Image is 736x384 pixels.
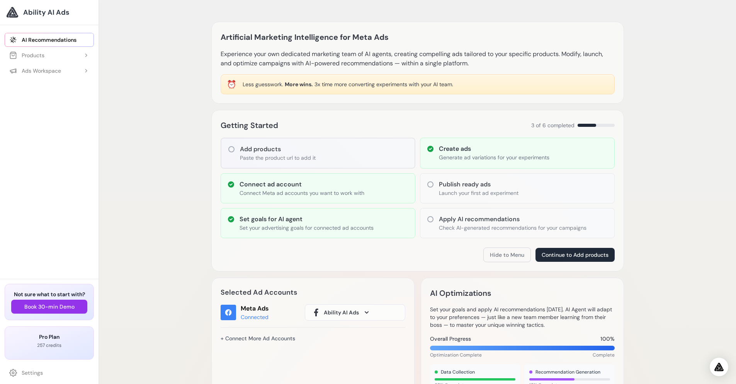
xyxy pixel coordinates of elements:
[5,366,94,380] a: Settings
[221,332,295,345] a: + Connect More Ad Accounts
[5,33,94,47] a: AI Recommendations
[221,31,389,43] h1: Artificial Marketing Intelligence for Meta Ads
[240,180,364,189] h3: Connect ad account
[23,7,69,18] span: Ability AI Ads
[11,290,87,298] h3: Not sure what to start with?
[710,358,728,376] div: Open Intercom Messenger
[441,369,475,375] span: Data Collection
[430,352,482,358] span: Optimization Complete
[9,51,44,59] div: Products
[439,154,549,161] p: Generate ad variations for your experiments
[593,352,615,358] span: Complete
[430,335,471,343] span: Overall Progress
[241,313,269,321] div: Connected
[285,81,313,88] span: More wins.
[531,121,575,129] span: 3 of 6 completed
[240,189,364,197] p: Connect Meta ad accounts you want to work with
[227,79,236,90] div: ⏰
[5,48,94,62] button: Products
[430,287,491,299] h2: AI Optimizations
[221,49,615,68] p: Experience your own dedicated marketing team of AI agents, creating compelling ads tailored to yo...
[240,154,316,162] p: Paste the product url to add it
[221,287,405,298] h2: Selected Ad Accounts
[243,81,283,88] span: Less guesswork.
[305,304,405,321] button: Ability AI Ads
[11,333,87,341] h3: Pro Plan
[439,189,518,197] p: Launch your first ad experiment
[240,215,374,224] h3: Set goals for AI agent
[439,180,518,189] h3: Publish ready ads
[324,309,359,316] span: Ability AI Ads
[439,215,586,224] h3: Apply AI recommendations
[240,145,316,154] h3: Add products
[240,224,374,232] p: Set your advertising goals for connected ad accounts
[600,335,615,343] span: 100%
[9,67,61,75] div: Ads Workspace
[483,247,531,262] button: Hide to Menu
[439,144,549,154] h3: Create ads
[430,305,615,329] p: Set your goals and apply AI recommendations [DATE]. AI Agent will adapt to your preferences — jus...
[535,369,600,375] span: Recommendation Generation
[5,64,94,78] button: Ads Workspace
[535,248,615,262] button: Continue to Add products
[314,81,453,88] span: 3x time more converting experiments with your AI team.
[11,342,87,348] p: 257 credits
[439,224,586,232] p: Check AI-generated recommendations for your campaigns
[221,119,278,131] h2: Getting Started
[11,300,87,314] button: Book 30-min Demo
[6,6,92,19] a: Ability AI Ads
[241,304,269,313] div: Meta Ads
